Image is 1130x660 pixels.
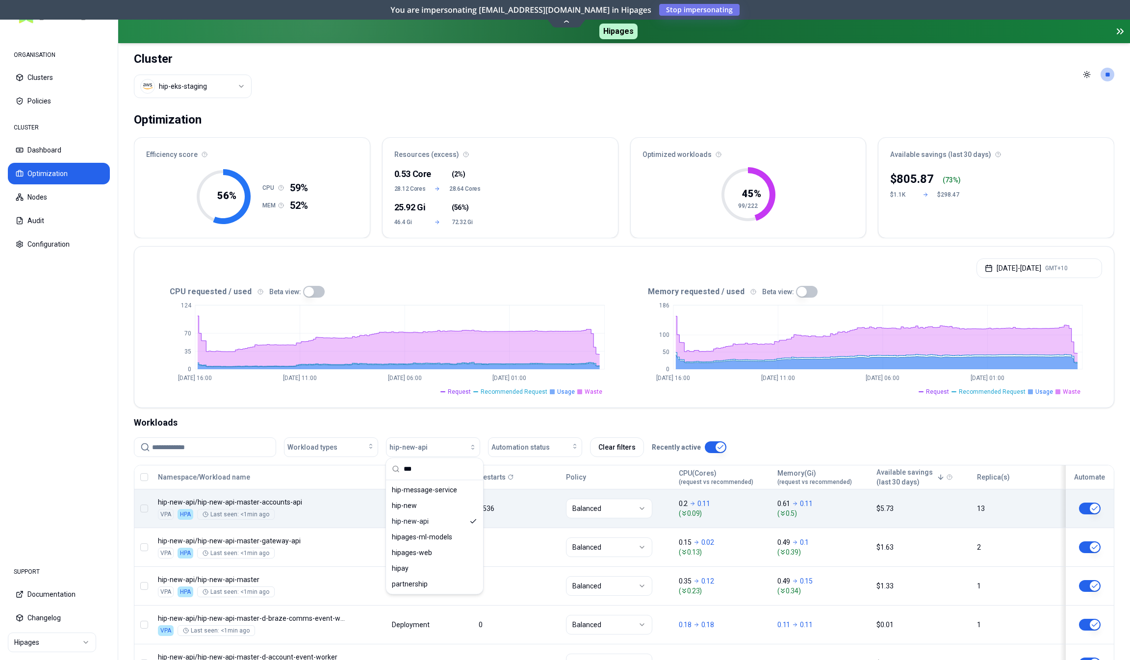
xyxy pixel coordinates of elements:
[134,110,202,129] div: Optimization
[777,508,867,518] span: ( 0.5 )
[762,287,794,297] p: Beta view:
[971,375,1004,381] tspan: [DATE] 01:00
[777,620,790,630] p: 0.11
[452,218,481,226] span: 72.32 Gi
[777,467,852,487] button: Memory(Gi)(request vs recommended)
[1045,264,1068,272] span: GMT+10
[284,437,378,457] button: Workload types
[679,576,692,586] p: 0.35
[479,620,557,630] div: 0
[290,181,308,195] span: 59%
[590,437,644,457] button: Clear filters
[1063,388,1080,396] span: Waste
[679,478,753,486] span: (request vs recommended)
[1079,541,1101,553] button: This workload cannot be automated, because HPA is applied or managed by Gitops.
[679,537,692,547] p: 0.15
[184,330,191,337] tspan: 70
[777,547,867,557] span: ( 0.39 )
[624,286,1103,298] div: Memory requested / used
[283,375,317,381] tspan: [DATE] 11:00
[449,185,481,193] span: 28.64 Cores
[203,510,269,518] div: Last seen: <1min ago
[158,625,174,636] div: VPA
[392,485,457,495] span: hip-message-service
[8,139,110,161] button: Dashboard
[566,472,670,482] div: Policy
[388,375,422,381] tspan: [DATE] 06:00
[8,562,110,582] div: SUPPORT
[679,499,688,508] p: 0.2
[394,185,426,193] span: 28.12 Cores
[800,499,813,508] p: 0.11
[8,90,110,112] button: Policies
[679,467,753,487] button: CPU(Cores)(request vs recommended)
[392,620,431,630] div: Deployment
[479,542,557,552] div: 0
[8,118,110,137] div: CLUSTER
[452,203,469,212] span: ( )
[977,581,1055,591] div: 1
[977,542,1055,552] div: 2
[631,138,866,165] div: Optimized workloads
[890,191,914,199] div: $1.1K
[890,171,934,187] div: $
[178,375,212,381] tspan: [DATE] 16:00
[158,536,346,546] p: hip-new-api-master-gateway-api
[557,388,575,396] span: Usage
[876,542,968,552] div: $1.63
[701,537,714,547] p: 0.02
[262,202,278,209] h1: MEM
[178,586,193,597] div: HPA is enabled on both CPU and Memory, this workload cannot be optimised.
[178,548,193,558] div: HPA is enabled on both CPU and Memory, this workload cannot be optimised.
[392,563,409,573] span: hipay
[8,163,110,184] button: Optimization
[679,586,769,596] span: ( 0.23 )
[203,588,269,596] div: Last seen: <1min ago
[8,233,110,255] button: Configuration
[876,581,968,591] div: $1.33
[866,375,899,381] tspan: [DATE] 06:00
[679,508,769,518] span: ( 0.09 )
[701,576,714,586] p: 0.12
[158,548,174,558] div: VPA
[491,442,550,452] span: Automation status
[1070,472,1109,482] div: Automate
[977,620,1055,630] div: 1
[800,537,809,547] p: 0.1
[876,467,945,487] button: Available savings(last 30 days)
[183,627,250,635] div: Last seen: <1min ago
[8,210,110,231] button: Audit
[777,537,790,547] p: 0.49
[448,388,471,396] span: Request
[777,478,852,486] span: (request vs recommended)
[897,171,934,187] p: 805.87
[977,504,1055,513] div: 13
[742,188,761,200] tspan: 45 %
[656,375,690,381] tspan: [DATE] 16:00
[701,620,714,630] p: 0.18
[454,203,467,212] span: 56%
[800,576,813,586] p: 0.15
[488,437,582,457] button: Automation status
[158,586,174,597] div: VPA
[679,620,692,630] p: 0.18
[878,138,1114,165] div: Available savings (last 30 days)
[777,586,867,596] span: ( 0.34 )
[585,388,602,396] span: Waste
[479,581,557,591] div: 0
[761,375,795,381] tspan: [DATE] 11:00
[290,199,308,212] span: 52%
[181,302,192,309] tspan: 124
[876,504,968,513] div: $5.73
[1079,503,1101,514] button: This workload cannot be automated, because HPA is applied or managed by Gitops.
[479,472,506,482] p: Restarts
[392,548,432,558] span: hipages-web
[134,416,1114,430] div: Workloads
[158,497,346,507] p: hip-new-api-master-accounts-api
[269,287,301,297] p: Beta view:
[394,201,423,214] div: 25.92 Gi
[8,45,110,65] div: ORGANISATION
[800,620,813,630] p: 0.11
[977,467,1010,487] button: Replica(s)
[217,190,236,202] tspan: 56 %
